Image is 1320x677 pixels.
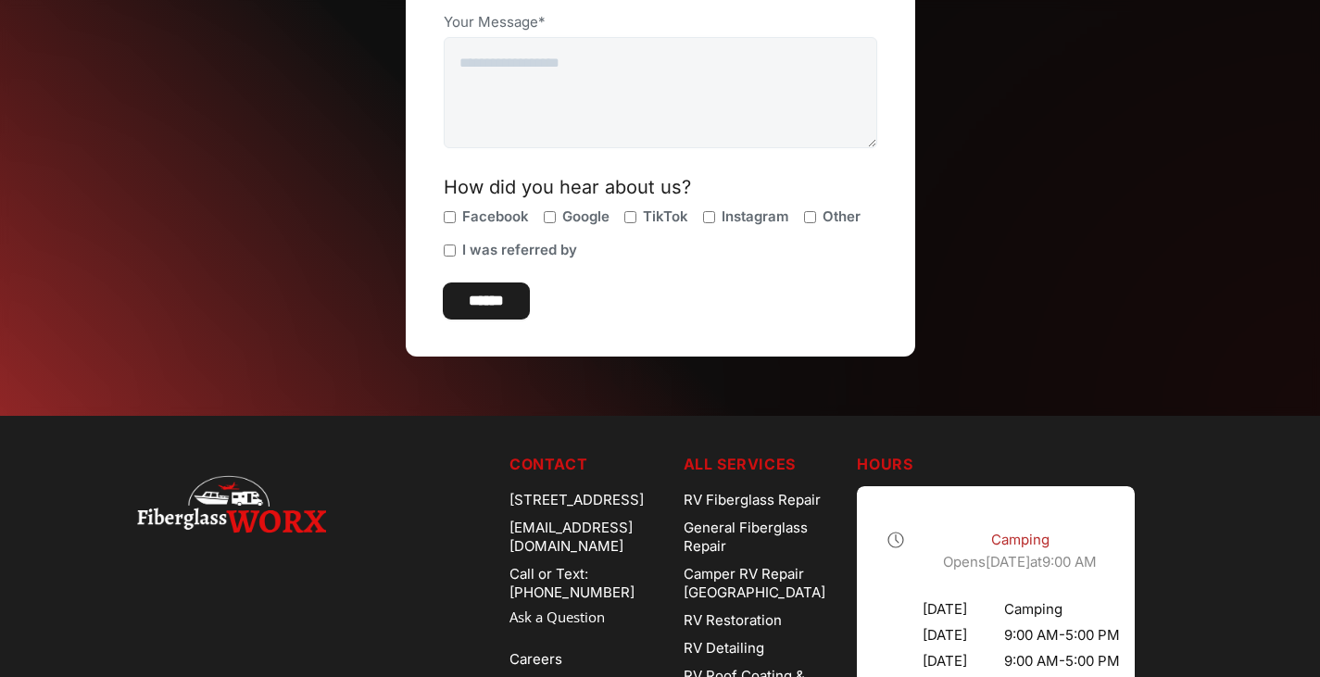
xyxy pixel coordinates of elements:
a: Careers [509,646,669,673]
div: [EMAIL_ADDRESS][DOMAIN_NAME] [509,514,669,560]
span: Camping [991,531,1050,548]
div: [DATE] [886,652,967,671]
h5: ALL SERVICES [684,453,843,475]
a: Ask a Question [509,607,669,628]
div: 9:00 AM - 5:00 PM [1004,652,1127,671]
span: Opens at [943,553,1097,570]
h5: Contact [509,453,669,475]
span: Facebook [462,207,529,226]
div: [STREET_ADDRESS] [509,486,669,514]
a: RV Fiberglass Repair [684,486,843,514]
a: Call or Text: [PHONE_NUMBER] [509,560,669,607]
time: 9:00 AM [1042,553,1097,570]
span: Instagram [722,207,789,226]
a: RV Restoration [684,607,843,634]
span: I was referred by [462,241,577,259]
div: [DATE] [886,600,967,619]
input: I was referred by [444,244,456,257]
div: Camping [1004,600,1127,619]
h5: Hours [857,453,1183,475]
input: TikTok [624,211,636,223]
div: [DATE] [886,626,967,645]
input: Other [804,211,816,223]
a: General Fiberglass Repair [684,514,843,560]
div: How did you hear about us? [444,178,877,196]
input: Facebook [444,211,456,223]
label: Your Message* [444,13,877,31]
span: TikTok [643,207,688,226]
input: Instagram [703,211,715,223]
input: Google [544,211,556,223]
a: Camper RV Repair [GEOGRAPHIC_DATA] [684,560,843,607]
span: Other [823,207,861,226]
a: RV Detailing [684,634,843,662]
div: 9:00 AM - 5:00 PM [1004,626,1127,645]
span: [DATE] [986,553,1030,570]
span: Google [562,207,610,226]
